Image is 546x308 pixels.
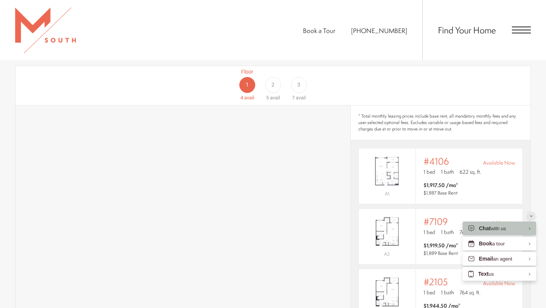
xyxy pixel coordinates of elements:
span: 1 bath [441,228,454,236]
span: $1,887 Base Rent [424,190,458,196]
span: avail [296,95,306,101]
img: #7109 - 1 bedroom floor plan layout with 1 bathroom and 764 square feet [359,214,416,249]
a: View #4106 [358,148,523,204]
span: $1,919.50 /mo* [424,242,458,249]
img: MSouth [15,8,76,53]
span: Available Now [483,280,515,287]
span: 7 [292,95,295,101]
span: A1 [385,190,389,197]
span: 1 bed [424,228,435,236]
span: 1 bath [441,168,454,176]
a: Call Us at 813-570-8014 [351,26,407,35]
a: Floor 2 [260,68,286,102]
span: [PHONE_NUMBER] [351,26,407,35]
span: $1,917.50 /mo* [424,181,458,189]
img: #4106 - 1 bedroom floor plan layout with 1 bathroom and 622 square feet [359,153,416,189]
span: Available Now [483,219,515,227]
a: Floor 3 [286,68,312,102]
a: View #7109 [358,208,523,265]
a: Find Your Home [438,24,496,36]
span: * Total monthly leasing prices include base rent, all mandatory monthly fees and any user-selecte... [358,113,523,132]
span: $1,889 Base Rent [424,250,458,256]
button: Open Menu [512,27,531,33]
span: 1 bed [424,168,435,176]
span: 764 sq. ft. [460,289,480,296]
span: 5 [266,95,269,101]
span: avail [270,95,280,101]
a: Book a Tour [303,26,335,35]
span: 1 bath [441,289,454,296]
span: #2105 [424,277,448,287]
span: 764 sq. ft. [460,228,480,236]
span: 3 [297,81,300,89]
span: Available Now [483,159,515,167]
span: A3 [384,251,390,257]
span: #7109 [424,216,448,227]
span: 622 sq. ft. [460,168,481,176]
span: 2 [271,81,275,89]
span: 1 bed [424,289,435,296]
span: #4106 [424,156,449,167]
